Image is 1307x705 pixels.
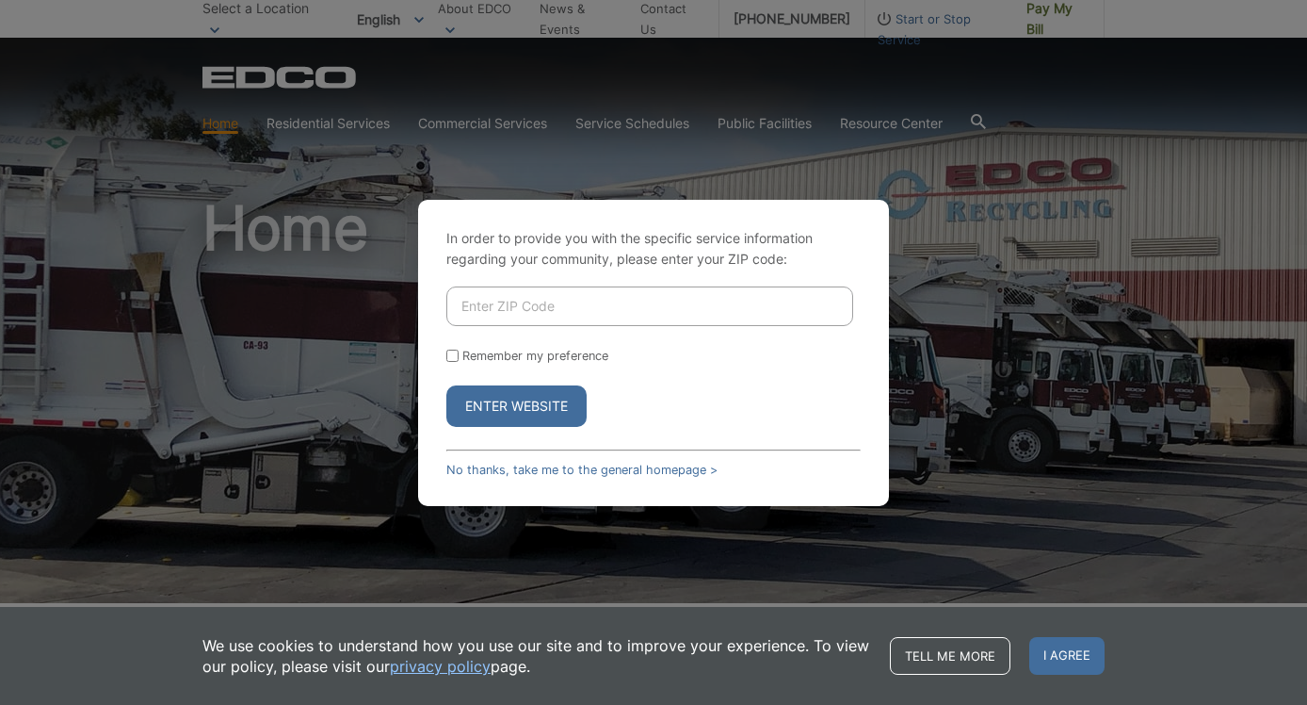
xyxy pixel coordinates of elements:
[390,656,491,677] a: privacy policy
[446,287,853,326] input: Enter ZIP Code
[202,635,871,677] p: We use cookies to understand how you use our site and to improve your experience. To view our pol...
[446,463,718,477] a: No thanks, take me to the general homepage >
[446,385,587,427] button: Enter Website
[1029,637,1105,675] span: I agree
[462,349,608,363] label: Remember my preference
[890,637,1010,675] a: Tell me more
[446,228,861,270] p: In order to provide you with the specific service information regarding your community, please en...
